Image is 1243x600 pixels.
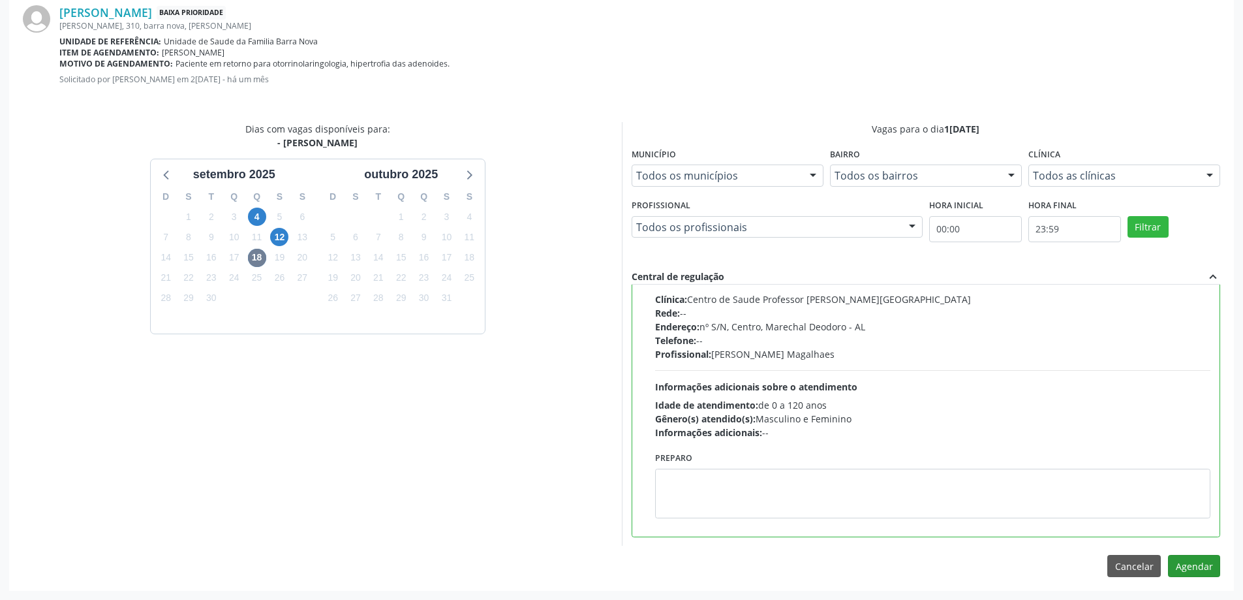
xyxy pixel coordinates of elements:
[202,269,221,287] span: terça-feira, 23 de setembro de 2025
[346,228,365,246] span: segunda-feira, 6 de outubro de 2025
[1107,555,1161,577] button: Cancelar
[1028,196,1077,216] label: Hora final
[460,208,478,226] span: sábado, 4 de outubro de 2025
[655,449,692,469] label: Preparo
[415,208,433,226] span: quinta-feira, 2 de outubro de 2025
[179,269,198,287] span: segunda-feira, 22 de setembro de 2025
[437,249,455,267] span: sexta-feira, 17 de outubro de 2025
[225,228,243,246] span: quarta-feira, 10 de setembro de 2025
[157,289,175,308] span: domingo, 28 de setembro de 2025
[655,426,1211,439] div: --
[200,187,223,207] div: T
[59,58,173,69] b: Motivo de agendamento:
[632,270,724,284] div: Central de regulação
[435,187,458,207] div: S
[367,187,390,207] div: T
[346,269,365,287] span: segunda-feira, 20 de outubro de 2025
[437,269,455,287] span: sexta-feira, 24 de outubro de 2025
[632,196,690,216] label: Profissional
[291,187,314,207] div: S
[157,269,175,287] span: domingo, 21 de setembro de 2025
[270,269,288,287] span: sexta-feira, 26 de setembro de 2025
[1028,145,1060,165] label: Clínica
[176,58,450,69] span: Paciente em retorno para otorrinolaringologia, hipertrofia das adenoides.
[392,208,410,226] span: quarta-feira, 1 de outubro de 2025
[324,269,342,287] span: domingo, 19 de outubro de 2025
[23,5,50,33] img: img
[655,293,687,306] span: Clínica:
[293,208,311,226] span: sábado, 6 de setembro de 2025
[460,228,478,246] span: sábado, 11 de outubro de 2025
[157,249,175,267] span: domingo, 14 de setembro de 2025
[392,228,410,246] span: quarta-feira, 8 de outubro de 2025
[322,187,345,207] div: D
[390,187,412,207] div: Q
[929,196,983,216] label: Hora inicial
[655,413,756,425] span: Gênero(s) atendido(s):
[655,381,857,393] span: Informações adicionais sobre o atendimento
[177,187,200,207] div: S
[245,187,268,207] div: Q
[202,208,221,226] span: terça-feira, 2 de setembro de 2025
[245,122,390,150] div: Dias com vagas disponíveis para:
[59,47,159,58] b: Item de agendamento:
[830,145,860,165] label: Bairro
[359,166,443,183] div: outubro 2025
[655,348,711,360] span: Profissional:
[59,36,161,47] b: Unidade de referência:
[944,123,979,135] span: 1[DATE]
[188,166,281,183] div: setembro 2025
[225,249,243,267] span: quarta-feira, 17 de setembro de 2025
[392,289,410,308] span: quarta-feira, 29 de outubro de 2025
[179,289,198,308] span: segunda-feira, 29 de setembro de 2025
[655,334,696,347] span: Telefone:
[324,289,342,308] span: domingo, 26 de outubro de 2025
[202,249,221,267] span: terça-feira, 16 de setembro de 2025
[655,347,1211,361] div: [PERSON_NAME] Magalhaes
[392,249,410,267] span: quarta-feira, 15 de outubro de 2025
[248,249,266,267] span: quinta-feira, 18 de setembro de 2025
[248,228,266,246] span: quinta-feira, 11 de setembro de 2025
[202,289,221,308] span: terça-feira, 30 de setembro de 2025
[655,412,1211,426] div: Masculino e Feminino
[636,221,896,234] span: Todos os profissionais
[245,136,390,150] div: - [PERSON_NAME]
[164,36,318,47] span: Unidade de Saude da Familia Barra Nova
[655,306,1211,320] div: --
[268,187,291,207] div: S
[655,334,1211,347] div: --
[202,228,221,246] span: terça-feira, 9 de setembro de 2025
[179,228,198,246] span: segunda-feira, 8 de setembro de 2025
[59,20,1220,31] div: [PERSON_NAME], 310, barra nova, [PERSON_NAME]
[655,307,680,319] span: Rede:
[324,228,342,246] span: domingo, 5 de outubro de 2025
[155,187,177,207] div: D
[655,399,758,411] span: Idade de atendimento:
[929,216,1022,242] input: Selecione o horário
[179,208,198,226] span: segunda-feira, 1 de setembro de 2025
[369,228,388,246] span: terça-feira, 7 de outubro de 2025
[369,249,388,267] span: terça-feira, 14 de outubro de 2025
[369,289,388,308] span: terça-feira, 28 de outubro de 2025
[1168,555,1220,577] button: Agendar
[346,249,365,267] span: segunda-feira, 13 de outubro de 2025
[415,228,433,246] span: quinta-feira, 9 de outubro de 2025
[293,228,311,246] span: sábado, 13 de setembro de 2025
[270,228,288,246] span: sexta-feira, 12 de setembro de 2025
[346,289,365,308] span: segunda-feira, 27 de outubro de 2025
[655,426,762,439] span: Informações adicionais:
[369,269,388,287] span: terça-feira, 21 de outubro de 2025
[655,292,1211,306] div: Centro de Saude Professor [PERSON_NAME][GEOGRAPHIC_DATA]
[1028,216,1121,242] input: Selecione o horário
[655,320,1211,334] div: nº S/N, Centro, Marechal Deodoro - AL
[437,228,455,246] span: sexta-feira, 10 de outubro de 2025
[270,208,288,226] span: sexta-feira, 5 de setembro de 2025
[324,249,342,267] span: domingo, 12 de outubro de 2025
[415,289,433,308] span: quinta-feira, 30 de outubro de 2025
[412,187,435,207] div: Q
[1033,169,1193,182] span: Todos as clínicas
[157,228,175,246] span: domingo, 7 de setembro de 2025
[157,6,226,20] span: Baixa Prioridade
[59,5,152,20] a: [PERSON_NAME]
[225,208,243,226] span: quarta-feira, 3 de setembro de 2025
